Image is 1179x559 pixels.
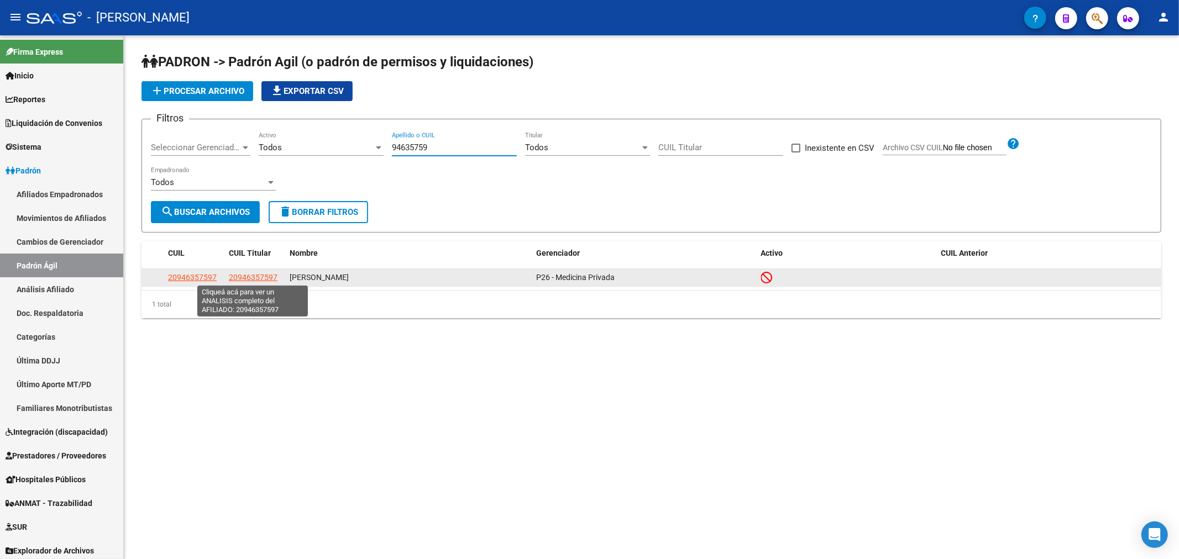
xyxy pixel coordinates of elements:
mat-icon: menu [9,10,22,24]
button: Procesar archivo [142,81,253,101]
datatable-header-cell: Nombre [285,241,532,265]
mat-icon: file_download [270,84,284,97]
span: Liquidación de Convenios [6,117,102,129]
span: Reportes [6,93,45,106]
span: 20946357597 [168,273,217,282]
span: Firma Express [6,46,63,58]
span: Activo [761,249,783,257]
span: Explorador de Archivos [6,545,94,557]
mat-icon: person [1157,10,1170,24]
span: Todos [259,143,282,152]
span: PADRON -> Padrón Agil (o padrón de permisos y liquidaciones) [142,54,533,70]
span: Nombre [290,249,318,257]
span: Padrón [6,165,41,177]
input: Archivo CSV CUIL [943,143,1007,153]
span: Inexistente en CSV [805,141,874,155]
mat-icon: search [161,205,174,218]
span: CUIL Titular [229,249,271,257]
span: Seleccionar Gerenciador [151,143,240,152]
span: 20946357597 [229,273,277,282]
mat-icon: add [150,84,164,97]
mat-icon: help [1007,137,1020,150]
span: Gerenciador [536,249,580,257]
span: P26 - Medicina Privada [536,273,615,282]
span: CUIL Anterior [941,249,988,257]
div: Open Intercom Messenger [1141,521,1168,548]
h3: Filtros [151,110,189,126]
span: Integración (discapacidad) [6,426,108,438]
span: Todos [525,143,548,152]
datatable-header-cell: Gerenciador [532,241,756,265]
button: Buscar Archivos [151,201,260,223]
button: Borrar Filtros [269,201,368,223]
datatable-header-cell: CUIL Titular [224,241,285,265]
span: Borrar Filtros [279,207,358,217]
span: Inicio [6,70,34,82]
span: Exportar CSV [270,86,344,96]
span: Sistema [6,141,41,153]
span: ANMAT - Trazabilidad [6,497,92,509]
span: Hospitales Públicos [6,473,86,486]
span: SUR [6,521,27,533]
div: 1 total [142,291,1161,318]
span: Prestadores / Proveedores [6,450,106,462]
span: - [PERSON_NAME] [87,6,190,30]
span: Buscar Archivos [161,207,250,217]
span: Todos [151,177,174,187]
span: Procesar archivo [150,86,244,96]
span: Archivo CSV CUIL [883,143,943,152]
button: Exportar CSV [261,81,353,101]
span: CUIL [168,249,185,257]
datatable-header-cell: CUIL [164,241,224,265]
mat-icon: delete [279,205,292,218]
span: [PERSON_NAME] [290,273,349,282]
datatable-header-cell: CUIL Anterior [937,241,1161,265]
datatable-header-cell: Activo [757,241,937,265]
